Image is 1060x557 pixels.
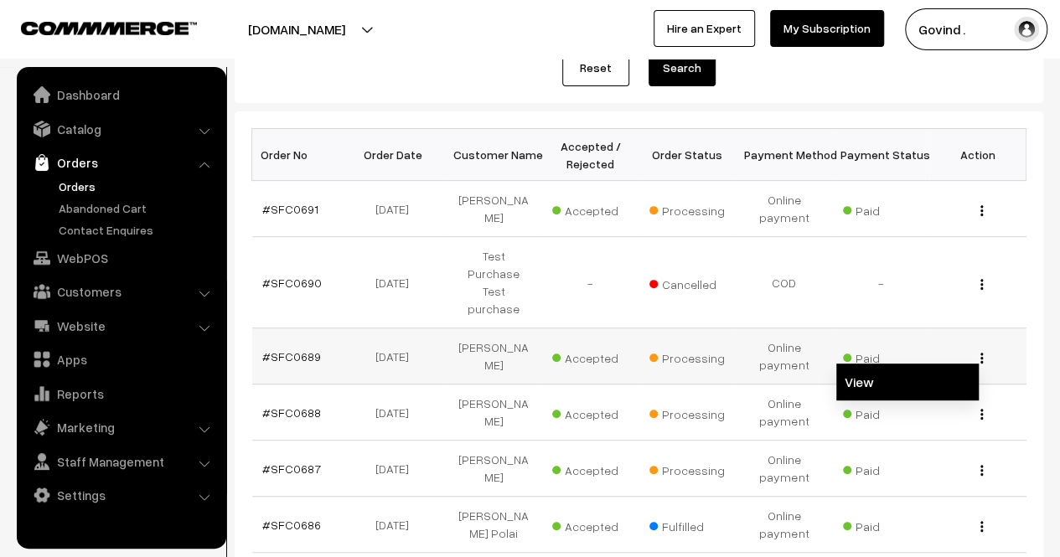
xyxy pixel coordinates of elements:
th: Customer Name [446,129,543,181]
a: Orders [54,178,220,195]
span: Cancelled [649,271,733,293]
img: Menu [980,279,983,290]
button: Govind . [905,8,1047,50]
span: Accepted [552,401,636,423]
td: [PERSON_NAME] [446,328,543,384]
td: [PERSON_NAME] [446,441,543,497]
a: Contact Enquires [54,221,220,239]
span: Accepted [552,198,636,219]
span: Accepted [552,345,636,367]
span: Paid [843,513,927,535]
td: Online payment [736,497,833,553]
a: Staff Management [21,446,220,477]
th: Accepted / Rejected [542,129,639,181]
span: Paid [843,345,927,367]
a: View [836,364,979,400]
a: Reports [21,379,220,409]
td: [PERSON_NAME] [446,384,543,441]
span: Accepted [552,457,636,479]
td: Test Purchase Test purchase [446,237,543,328]
th: Payment Status [833,129,930,181]
td: Online payment [736,441,833,497]
a: COMMMERCE [21,17,168,37]
td: [PERSON_NAME] Polai [446,497,543,553]
a: Settings [21,480,220,510]
a: Orders [21,147,220,178]
a: Website [21,311,220,341]
th: Order Status [639,129,737,181]
img: Menu [980,409,983,420]
img: Menu [980,465,983,476]
span: Fulfilled [649,513,733,535]
a: #SFC0689 [262,349,321,364]
td: Online payment [736,328,833,384]
a: #SFC0688 [262,405,321,420]
td: [DATE] [349,328,446,384]
th: Action [929,129,1026,181]
a: #SFC0691 [262,202,318,216]
img: Menu [980,205,983,216]
td: [DATE] [349,181,446,237]
img: COMMMERCE [21,22,197,34]
img: user [1014,17,1039,42]
span: Paid [843,198,927,219]
img: Menu [980,521,983,532]
button: Search [649,49,716,86]
a: Reset [562,49,629,86]
a: Abandoned Cart [54,199,220,217]
img: Menu [980,353,983,364]
button: [DOMAIN_NAME] [189,8,404,50]
td: [DATE] [349,441,446,497]
td: [PERSON_NAME] [446,181,543,237]
a: Apps [21,344,220,374]
span: Processing [649,457,733,479]
span: Accepted [552,513,636,535]
td: Online payment [736,384,833,441]
span: Paid [843,401,927,423]
td: Online payment [736,181,833,237]
a: #SFC0687 [262,462,321,476]
td: - [833,237,930,328]
a: Catalog [21,114,220,144]
span: Processing [649,401,733,423]
a: #SFC0690 [262,276,322,290]
td: [DATE] [349,384,446,441]
th: Payment Method [736,129,833,181]
a: Dashboard [21,80,220,110]
td: - [542,237,639,328]
td: [DATE] [349,497,446,553]
a: Customers [21,276,220,307]
td: COD [736,237,833,328]
a: #SFC0686 [262,518,321,532]
a: Marketing [21,412,220,442]
th: Order Date [349,129,446,181]
a: Hire an Expert [654,10,755,47]
th: Order No [252,129,349,181]
span: Processing [649,198,733,219]
a: My Subscription [770,10,884,47]
td: [DATE] [349,237,446,328]
span: Processing [649,345,733,367]
a: WebPOS [21,243,220,273]
span: Paid [843,457,927,479]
